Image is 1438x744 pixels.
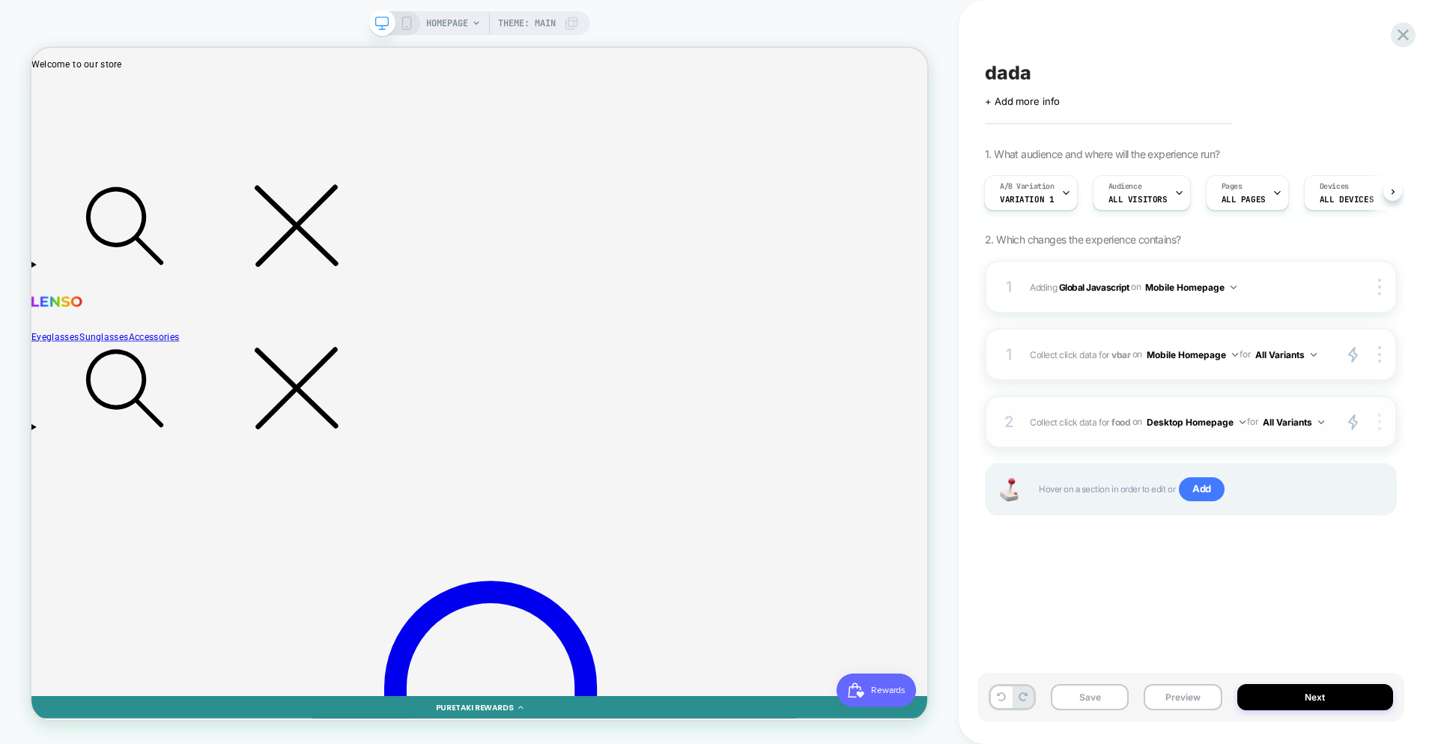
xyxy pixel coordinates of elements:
span: for [1247,414,1258,430]
img: down arrow [1240,420,1246,424]
div: 2 [1001,408,1016,435]
img: close [1378,414,1381,430]
button: All Variants [1263,413,1324,432]
button: All Variants [1255,345,1317,364]
span: A/B Variation [1000,181,1055,192]
span: ALL DEVICES [1320,194,1374,205]
img: down arrow [1311,353,1317,357]
span: on [1132,346,1142,363]
div: 1 [1001,273,1016,300]
span: Add [1179,477,1225,501]
strong: vbar [1111,348,1130,360]
span: 1. What audience and where will the experience run? [985,148,1219,160]
span: for [1240,346,1251,363]
button: Next [1237,684,1394,710]
span: 2. Which changes the experience contains? [985,233,1180,246]
strong: food [1111,416,1130,427]
img: down arrow [1231,285,1237,289]
img: close [1378,346,1381,363]
span: Rewards [46,11,91,34]
span: Devices [1320,181,1349,192]
button: Save [1051,684,1129,710]
img: down arrow [1232,353,1238,357]
span: Audience [1108,181,1142,192]
div: 1 [1001,341,1016,368]
span: dada [985,61,1031,84]
span: HOMEPAGE [426,11,468,35]
span: on [1131,279,1141,295]
button: Mobile Homepage [1147,345,1238,364]
img: Joystick [994,478,1024,501]
span: All Visitors [1108,194,1168,205]
b: Global Javascript [1059,281,1129,292]
button: Desktop Homepage [1147,413,1246,432]
a: Sunglasses [64,378,130,394]
span: Adding [1030,278,1326,297]
span: Variation 1 [1000,194,1054,205]
button: Mobile Homepage [1145,278,1237,297]
span: ALL PAGES [1222,194,1266,205]
img: down arrow [1318,420,1324,424]
span: Pages [1222,181,1243,192]
span: + Add more info [985,95,1060,107]
span: Theme: MAIN [498,11,556,35]
span: Hover on a section in order to edit or [1039,477,1380,501]
span: Collect click data for [1030,345,1326,364]
span: Collect click data for [1030,413,1326,432]
span: on [1132,414,1142,430]
img: close [1378,279,1381,295]
a: Accessories [130,378,198,394]
button: Preview [1144,684,1222,710]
